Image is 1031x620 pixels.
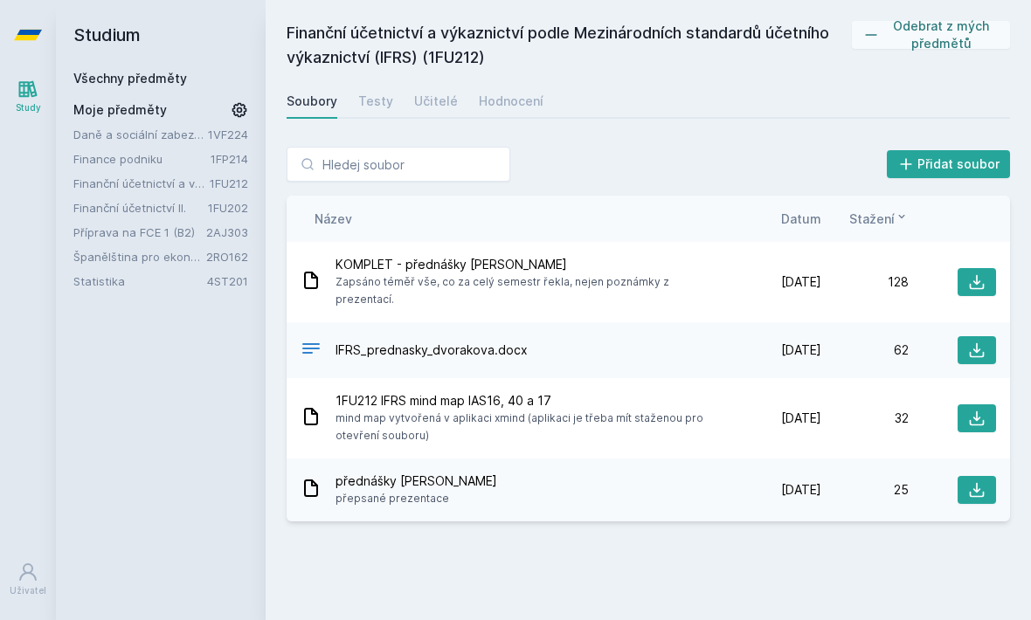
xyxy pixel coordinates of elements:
[414,84,458,119] a: Učitelé
[73,71,187,86] a: Všechny předměty
[781,410,821,427] span: [DATE]
[849,210,895,228] span: Stažení
[301,338,322,363] div: DOCX
[206,250,248,264] a: 2RO162
[73,101,167,119] span: Moje předměty
[208,201,248,215] a: 1FU202
[336,273,727,308] span: Zapsáno téměř vše, co za celý semestr řekla, nejen poznámky z prezentací.
[821,341,909,359] div: 62
[852,21,1010,49] button: Odebrat z mých předmětů
[336,410,727,444] span: mind map vytvořená v aplikaci xmind (aplikaci je třeba mít staženou pro otevření souboru)
[73,175,210,192] a: Finanční účetnictví a výkaznictví podle Mezinárodních standardů účetního výkaznictví (IFRS)
[358,84,393,119] a: Testy
[73,126,208,143] a: Daně a sociální zabezpečení
[781,273,821,291] span: [DATE]
[849,210,909,228] button: Stažení
[336,392,727,410] span: 1FU212 IFRS mind map IAS16, 40 a 17
[821,481,909,499] div: 25
[781,481,821,499] span: [DATE]
[211,152,248,166] a: 1FP214
[821,410,909,427] div: 32
[207,274,248,288] a: 4ST201
[287,21,852,70] h2: Finanční účetnictví a výkaznictví podle Mezinárodních standardů účetního výkaznictví (IFRS) (1FU212)
[287,147,510,182] input: Hledej soubor
[887,150,1011,178] button: Přidat soubor
[336,472,497,490] span: přednášky [PERSON_NAME]
[206,225,248,239] a: 2AJ303
[781,341,821,359] span: [DATE]
[10,584,46,597] div: Uživatel
[3,553,52,606] a: Uživatel
[336,490,497,507] span: přepsané prezentace
[208,127,248,141] a: 1VF224
[479,84,543,119] a: Hodnocení
[73,199,208,217] a: Finanční účetnictví II.
[358,93,393,110] div: Testy
[73,272,207,290] a: Statistika
[16,101,41,114] div: Study
[315,210,352,228] button: Název
[336,341,528,359] span: IFRS_prednasky_dvorakova.docx
[479,93,543,110] div: Hodnocení
[287,93,337,110] div: Soubory
[287,84,337,119] a: Soubory
[210,176,248,190] a: 1FU212
[821,273,909,291] div: 128
[73,224,206,241] a: Příprava na FCE 1 (B2)
[73,150,211,168] a: Finance podniku
[3,70,52,123] a: Study
[781,210,821,228] button: Datum
[73,248,206,265] a: Španělština pro ekonomy - základní úroveň 2 (A1)
[414,93,458,110] div: Učitelé
[336,256,727,273] span: KOMPLET - přednášky [PERSON_NAME]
